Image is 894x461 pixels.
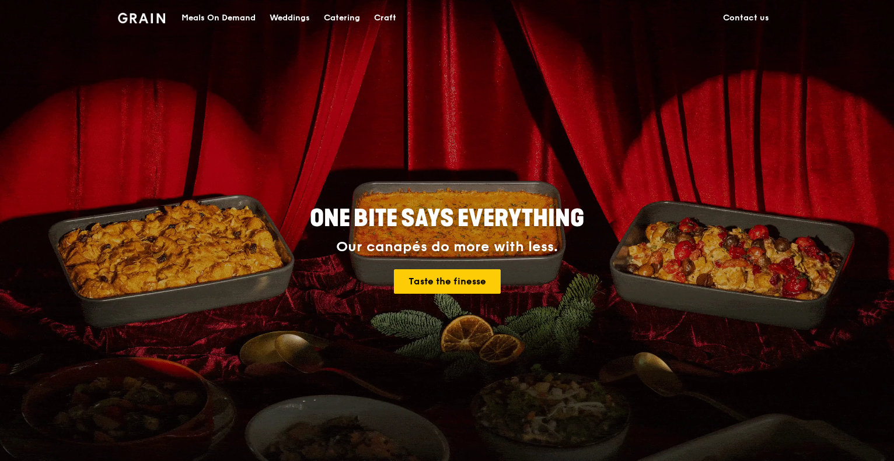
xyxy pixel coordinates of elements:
div: Catering [324,1,360,36]
div: Our canapés do more with less. [237,239,657,255]
a: Craft [367,1,403,36]
img: Grain [118,13,165,23]
div: Weddings [270,1,310,36]
a: Weddings [263,1,317,36]
a: Contact us [716,1,776,36]
div: Craft [374,1,396,36]
a: Taste the finesse [394,269,501,294]
div: Meals On Demand [181,1,256,36]
a: Catering [317,1,367,36]
span: ONE BITE SAYS EVERYTHING [310,205,584,233]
